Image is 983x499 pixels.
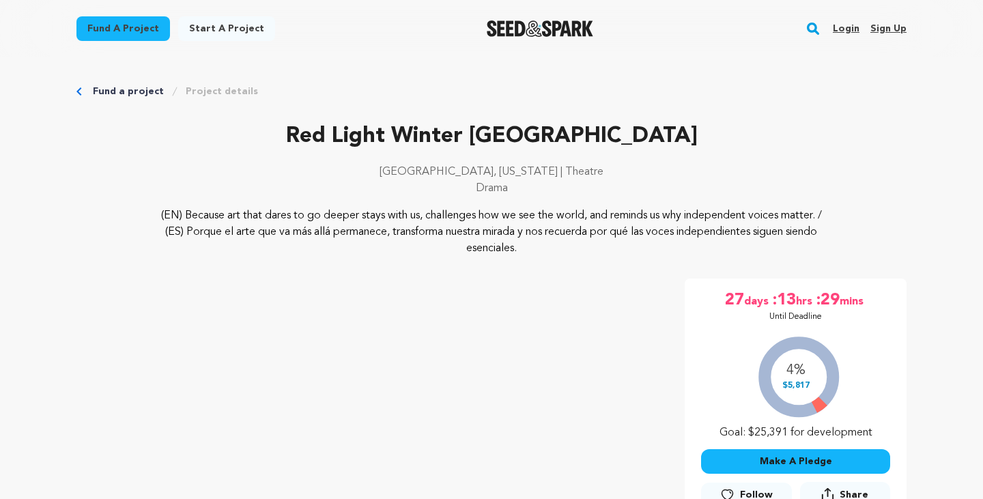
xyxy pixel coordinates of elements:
a: Start a project [178,16,275,41]
p: (EN) Because art that dares to go deeper stays with us, challenges how we see the world, and remi... [160,208,824,257]
button: Make A Pledge [701,449,890,474]
span: mins [840,289,866,311]
img: Seed&Spark Logo Dark Mode [487,20,594,37]
p: Drama [76,180,907,197]
a: Login [833,18,859,40]
span: :29 [815,289,840,311]
a: Project details [186,85,258,98]
a: Fund a project [76,16,170,41]
span: 27 [725,289,744,311]
p: [GEOGRAPHIC_DATA], [US_STATE] | Theatre [76,164,907,180]
p: Red Light Winter [GEOGRAPHIC_DATA] [76,120,907,153]
a: Seed&Spark Homepage [487,20,594,37]
div: Breadcrumb [76,85,907,98]
p: Until Deadline [769,311,822,322]
span: hrs [796,289,815,311]
a: Fund a project [93,85,164,98]
span: :13 [771,289,796,311]
a: Sign up [870,18,907,40]
span: days [744,289,771,311]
